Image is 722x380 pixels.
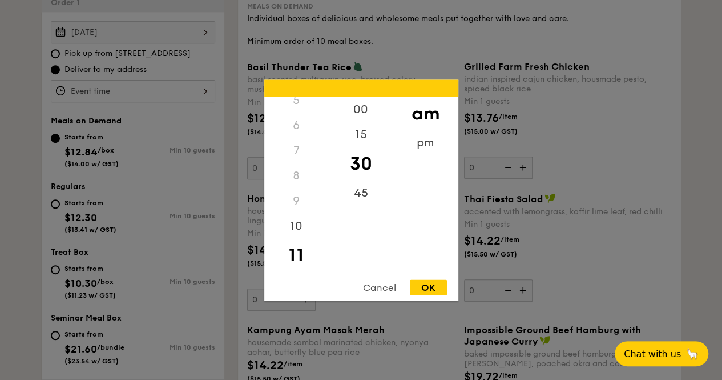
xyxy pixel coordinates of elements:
[624,349,681,359] span: Chat with us
[264,188,329,213] div: 9
[685,347,699,361] span: 🦙
[393,97,458,130] div: am
[264,163,329,188] div: 8
[329,97,393,122] div: 00
[393,130,458,155] div: pm
[352,279,408,295] div: Cancel
[264,138,329,163] div: 7
[615,341,708,366] button: Chat with us🦙
[410,279,447,295] div: OK
[264,213,329,238] div: 10
[264,87,329,113] div: 5
[264,238,329,271] div: 11
[329,180,393,205] div: 45
[264,113,329,138] div: 6
[329,122,393,147] div: 15
[329,147,393,180] div: 30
